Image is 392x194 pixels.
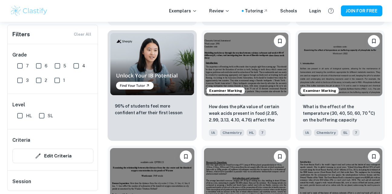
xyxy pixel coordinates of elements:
button: Please log in to bookmark exemplars [180,150,192,163]
span: Examiner Marking [207,88,245,93]
a: Schools [280,8,297,14]
span: 7 [352,129,360,136]
a: Thumbnail96% of students feel more confident after their first lesson [108,30,197,141]
span: Chemistry [314,129,338,136]
p: 96% of students feel more confident after their first lesson [115,103,190,116]
span: 6 [45,63,47,69]
span: IA [303,129,312,136]
a: Login [309,8,321,14]
a: Examiner MarkingPlease log in to bookmark exemplarsHow does the pKa value of certain weak acids p... [202,30,291,141]
a: Examiner MarkingPlease log in to bookmark exemplarsWhat is the effect of the temperature (30, 40,... [296,30,385,141]
span: Chemistry [220,129,244,136]
span: 1 [63,77,65,84]
button: Please log in to bookmark exemplars [368,35,380,47]
span: 7 [259,129,266,136]
p: What is the effect of the temperature (30, 40, 50, 60, 70 °C) on the buffering capacity (mol/dm3)... [303,103,377,124]
p: Exemplars [169,8,197,14]
button: Edit Criteria [12,149,93,163]
span: IA [209,129,218,136]
img: Chemistry IA example thumbnail: How does the pKa value of certain weak a [204,33,288,96]
span: 2 [45,77,47,84]
span: HL [26,112,32,119]
button: JOIN FOR FREE [341,5,382,16]
span: 7 [26,63,29,69]
p: Review [209,8,230,14]
button: Help and Feedback [326,6,336,16]
h6: Session [12,178,93,190]
span: Examiner Marking [301,88,339,93]
button: Please log in to bookmark exemplars [274,35,286,47]
button: Please log in to bookmark exemplars [274,150,286,163]
span: HL [247,129,256,136]
img: Chemistry IA example thumbnail: What is the effect of the temperature (3 [298,33,382,96]
img: Clastify logo [10,5,48,17]
span: SL [341,129,350,136]
h6: Criteria [12,137,30,144]
span: 4 [82,63,85,69]
h6: Grade [12,51,93,59]
img: Thumbnail [110,33,194,95]
h6: Filters [12,30,30,39]
button: Please log in to bookmark exemplars [368,150,380,163]
h6: Level [12,101,93,108]
span: 3 [26,77,29,84]
a: Tutoring [245,8,268,14]
p: How does the pKa value of certain weak acids present in food (2.85, 2.99, 3.13, 4.10, 4.76) affec... [209,103,283,124]
span: 5 [63,63,66,69]
span: SL [48,112,53,119]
